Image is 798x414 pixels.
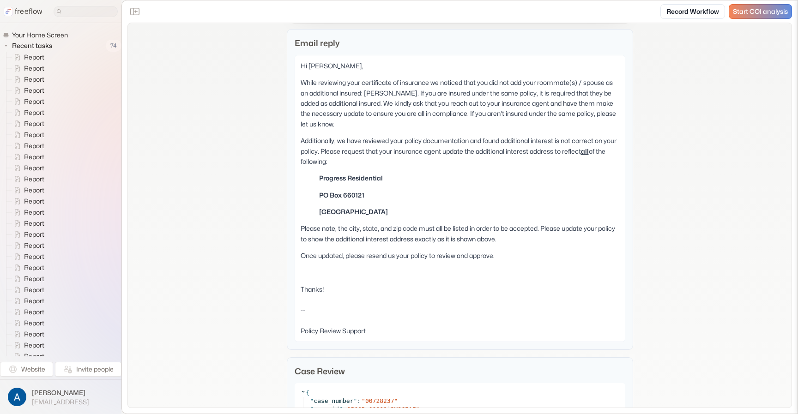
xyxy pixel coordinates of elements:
span: Report [22,174,47,184]
a: freeflow [4,6,42,17]
span: Report [22,252,47,261]
a: Report [6,151,48,162]
span: Report [22,307,47,317]
span: 500Rn00000i2M86IAE [351,406,416,413]
button: Recent tasks [3,40,56,51]
button: [PERSON_NAME][EMAIL_ADDRESS] [6,385,116,408]
a: Report [6,63,48,74]
a: Report [6,329,48,340]
span: Report [22,352,47,361]
span: { [306,389,310,397]
a: Report [6,229,48,240]
span: Report [22,75,47,84]
p: Please note, the city, state, and zip code must all be listed in order to be accepted. Please upd... [301,223,619,244]
span: : [357,397,361,404]
strong: [GEOGRAPHIC_DATA] [319,208,388,216]
strong: Progress Residential [319,174,383,182]
p: freeflow [15,6,42,17]
a: Report [6,284,48,295]
span: case_id [314,406,339,413]
span: " [416,406,420,413]
span: Report [22,341,47,350]
a: Report [6,207,48,218]
a: Report [6,162,48,174]
span: case_number [314,397,353,404]
span: Report [22,208,47,217]
a: Report [6,196,48,207]
span: [PERSON_NAME] [32,388,89,397]
button: Close the sidebar [127,4,142,19]
span: Report [22,296,47,306]
span: " [310,406,314,413]
a: Report [6,185,48,196]
a: Report [6,318,48,329]
a: Report [6,273,48,284]
strong: all [581,147,589,155]
a: Report [6,174,48,185]
span: Report [22,219,47,228]
a: Report [6,340,48,351]
a: Report [6,240,48,251]
a: Report [6,295,48,306]
a: Report [6,52,48,63]
p: Hi [PERSON_NAME], [301,61,619,71]
a: Start COI analysis [729,4,792,19]
span: Report [22,197,47,206]
a: Report [6,351,48,362]
span: 00728237 [365,397,394,404]
a: Record Workflow [660,4,725,19]
img: profile [8,388,26,406]
span: [EMAIL_ADDRESS] [32,398,89,406]
span: Start COI analysis [733,8,788,16]
span: Report [22,318,47,328]
p: Email reply [295,37,625,49]
a: Report [6,262,48,273]
span: " [362,397,365,404]
p: Case Review [295,365,625,378]
span: Report [22,64,47,73]
span: Recent tasks [10,41,55,50]
span: 74 [106,40,121,52]
span: " [353,397,357,404]
button: Invite people [55,362,121,377]
a: Report [6,85,48,96]
a: Report [6,107,48,118]
span: " [394,397,398,404]
span: " [339,406,343,413]
span: Report [22,330,47,339]
span: Report [22,141,47,150]
span: : [343,406,346,413]
span: Report [22,163,47,173]
span: Report [22,130,47,139]
a: Report [6,218,48,229]
strong: PO Box 660121 [319,191,364,199]
a: Report [6,74,48,85]
p: Thanks! -- Policy Review Support [301,284,619,336]
p: Additionally, we have reviewed your policy documentation and found additional interest is not cor... [301,136,619,167]
span: Report [22,274,47,283]
span: Report [22,263,47,272]
a: Report [6,251,48,262]
span: Report [22,86,47,95]
span: " [347,406,351,413]
span: Report [22,285,47,294]
p: While reviewing your certificate of insurance we noticed that you did not add your roommate(s) / ... [301,78,619,129]
span: Report [22,186,47,195]
a: Report [6,96,48,107]
a: Report [6,306,48,318]
a: Your Home Screen [3,30,72,40]
span: Report [22,119,47,128]
p: Once updated, please resend us your policy to review and approve. [301,251,619,261]
span: Your Home Screen [10,30,71,40]
a: Report [6,129,48,140]
a: Report [6,140,48,151]
span: Report [22,241,47,250]
span: " [310,397,314,404]
span: Report [22,230,47,239]
span: Report [22,108,47,117]
span: Report [22,97,47,106]
span: Report [22,53,47,62]
span: Report [22,152,47,162]
a: Report [6,118,48,129]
